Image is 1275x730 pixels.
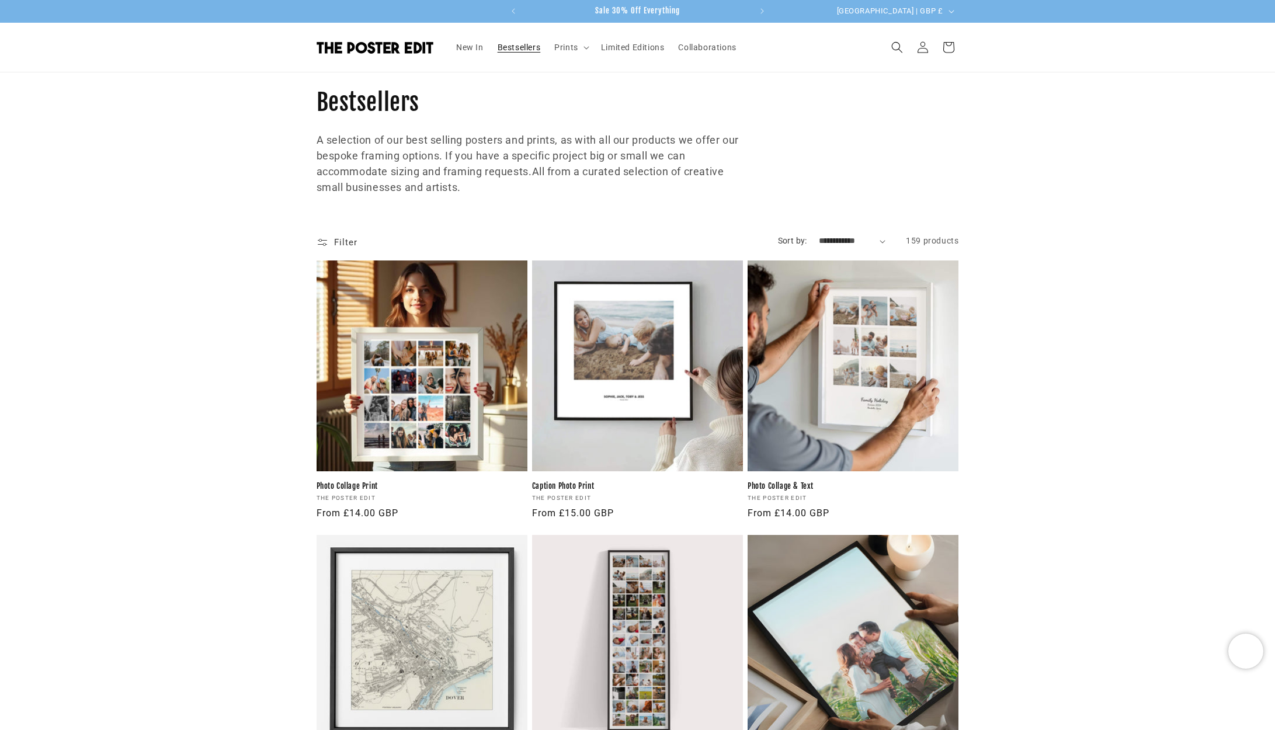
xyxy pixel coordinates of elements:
a: Limited Editions [594,35,672,60]
a: The Poster Edit [312,37,437,58]
summary: Filter [317,234,357,251]
h1: Bestsellers [317,87,959,117]
summary: Search [884,34,910,60]
span: New In [456,42,484,53]
a: Photo Collage & Text [748,481,958,491]
summary: Prints [547,35,594,60]
span: Collaborations [678,42,736,53]
a: Caption Photo Print [532,481,743,491]
span: Bestsellers [498,42,541,53]
span: Filter [334,237,357,248]
span: Limited Editions [601,42,665,53]
img: The Poster Edit [317,41,433,54]
a: Bestsellers [491,35,548,60]
span: Sale 30% Off Everything [595,6,680,15]
a: Photo Collage Print [317,481,527,491]
iframe: Chatra live chat [1228,634,1263,669]
span: Prints [554,42,578,53]
a: New In [449,35,491,60]
a: Collaborations [671,35,743,60]
p: A selection of our best selling posters and prints, as with all our products we offer our bespoke... [317,132,745,195]
label: Sort by: [778,236,807,245]
span: [GEOGRAPHIC_DATA] | GBP £ [837,5,943,17]
span: 159 products [906,236,958,245]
